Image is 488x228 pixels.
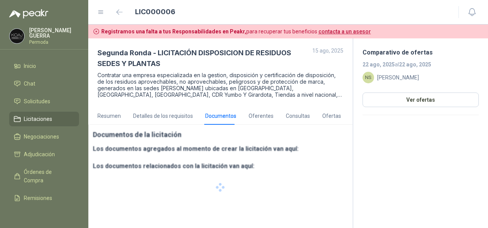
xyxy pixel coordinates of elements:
img: Company Logo [10,29,24,43]
b: 22 ago, 2025 [399,61,431,68]
p: Permoda [29,40,79,45]
a: Solicitudes [9,94,79,109]
a: Negociaciones [9,129,79,144]
div: Documentos [205,112,236,120]
span: Remisiones [24,194,52,202]
p: NS [365,74,371,81]
span: Inicio [24,62,36,70]
h2: Comparativo de ofertas [363,48,433,57]
a: Adjudicación [9,147,79,162]
p: Contratar una empresa especializada en la gestion, disposición y certificación de disposición, de... [97,72,343,98]
p: 15 ago, 2025 [312,48,343,54]
span: Negociaciones [24,132,59,141]
button: Ver ofertas [363,93,479,107]
a: Licitaciones [9,112,79,126]
h3: Segunda Ronda - LICITACIÓN DISPOSICION DE RESIDUOS SEDES Y PLANTAS [97,48,312,69]
div: Ofertas [322,112,341,120]
span: Licitaciones [24,115,52,123]
span: Chat [24,79,35,88]
span: Adjudicación [24,150,55,159]
span: al [363,60,479,69]
b: 22 ago, 2025 [363,61,395,68]
div: Oferentes [249,112,274,120]
div: Consultas [286,112,310,120]
div: Detalles de los requisitos [133,112,193,120]
a: Remisiones [9,191,79,205]
a: Chat [9,76,79,91]
p: [PERSON_NAME] GUERRA [29,28,79,38]
h1: LIC000006 [135,7,175,17]
a: contacta a un asesor [318,28,371,35]
a: Órdenes de Compra [9,165,79,188]
span: para recuperar tus beneficios [101,27,371,36]
a: Configuración [9,208,79,223]
div: Resumen [97,112,121,120]
img: Logo peakr [9,9,48,18]
span: Solicitudes [24,97,50,106]
b: Registramos una falta a tus Responsabilidades en Peakr, [101,28,246,35]
p: [PERSON_NAME] [377,73,419,82]
span: Órdenes de Compra [24,168,72,185]
a: Inicio [9,59,79,73]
